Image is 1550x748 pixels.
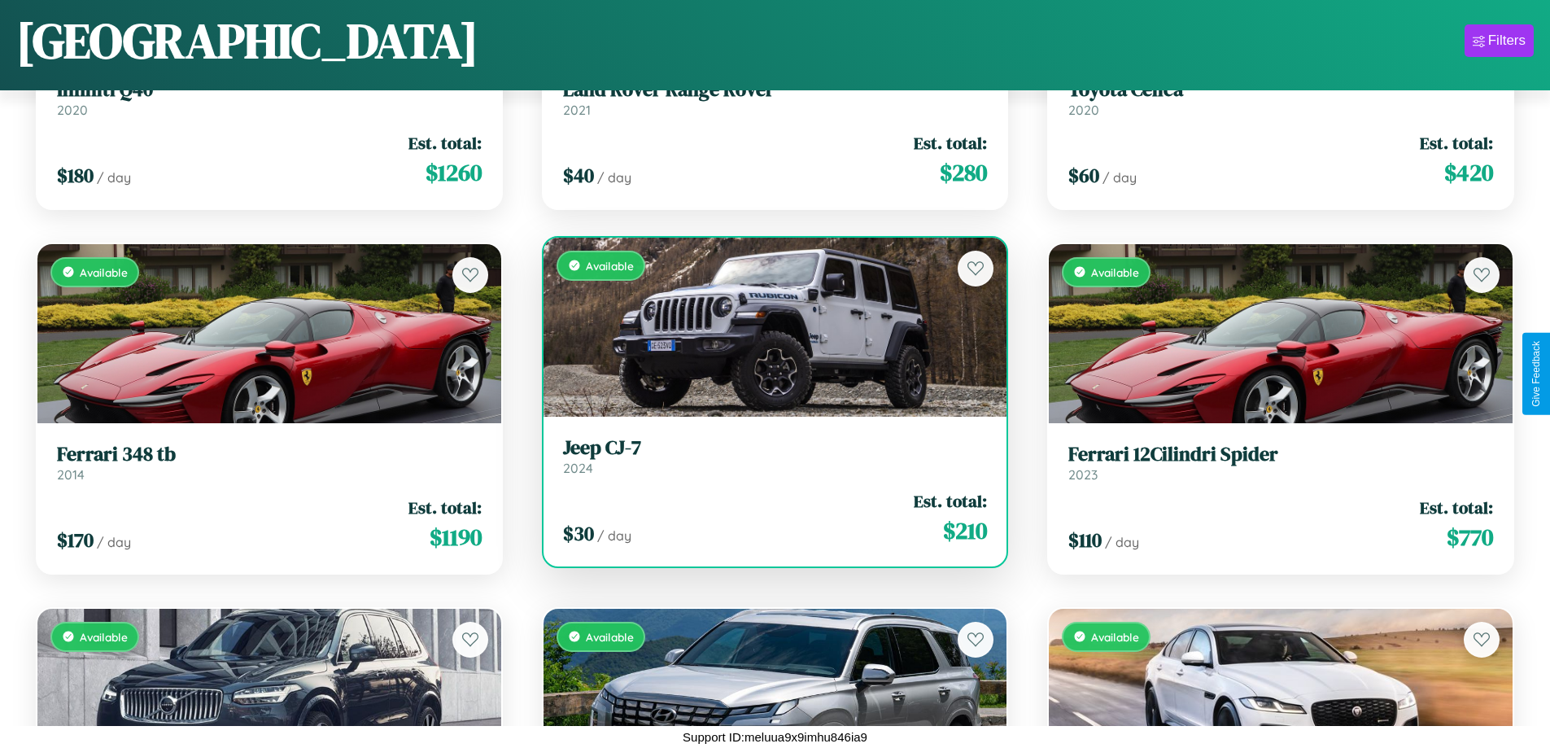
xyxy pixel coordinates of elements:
[563,102,591,118] span: 2021
[57,162,94,189] span: $ 180
[1068,443,1493,466] h3: Ferrari 12Cilindri Spider
[57,78,482,118] a: Infiniti Q402020
[16,7,478,74] h1: [GEOGRAPHIC_DATA]
[597,169,631,186] span: / day
[1068,162,1099,189] span: $ 60
[97,534,131,550] span: / day
[1102,169,1137,186] span: / day
[940,156,987,189] span: $ 280
[408,496,482,519] span: Est. total:
[1068,78,1493,102] h3: Toyota Celica
[97,169,131,186] span: / day
[563,520,594,547] span: $ 30
[1530,341,1542,407] div: Give Feedback
[80,630,128,644] span: Available
[563,162,594,189] span: $ 40
[683,726,867,748] p: Support ID: meluua9x9imhu846ia9
[430,521,482,553] span: $ 1190
[563,436,988,460] h3: Jeep CJ-7
[80,265,128,279] span: Available
[1068,102,1099,118] span: 2020
[586,630,634,644] span: Available
[57,466,85,483] span: 2014
[563,460,593,476] span: 2024
[1091,630,1139,644] span: Available
[1420,131,1493,155] span: Est. total:
[1068,443,1493,483] a: Ferrari 12Cilindri Spider2023
[1465,24,1534,57] button: Filters
[914,131,987,155] span: Est. total:
[563,78,988,102] h3: Land Rover Range Rover
[914,489,987,513] span: Est. total:
[1420,496,1493,519] span: Est. total:
[1488,33,1526,49] div: Filters
[408,131,482,155] span: Est. total:
[57,443,482,483] a: Ferrari 348 tb2014
[57,78,482,102] h3: Infiniti Q40
[563,78,988,118] a: Land Rover Range Rover2021
[1447,521,1493,553] span: $ 770
[1068,466,1098,483] span: 2023
[1105,534,1139,550] span: / day
[586,259,634,273] span: Available
[597,527,631,544] span: / day
[57,443,482,466] h3: Ferrari 348 tb
[57,102,88,118] span: 2020
[57,527,94,553] span: $ 170
[1091,265,1139,279] span: Available
[426,156,482,189] span: $ 1260
[1068,78,1493,118] a: Toyota Celica2020
[943,514,987,547] span: $ 210
[1068,527,1102,553] span: $ 110
[563,436,988,476] a: Jeep CJ-72024
[1444,156,1493,189] span: $ 420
